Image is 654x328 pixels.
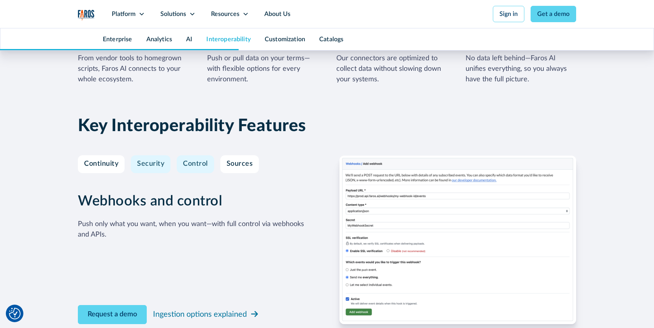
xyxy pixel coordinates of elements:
div: Solutions [160,9,186,19]
button: Cookie Settings [9,308,21,319]
a: Customization [265,36,305,42]
div: Push or pull data on your terms—with flexible options for every environment. [207,53,318,85]
div: Ingestion options explained [153,309,247,320]
a: Analytics [146,36,172,42]
a: Contact Modal [78,305,147,324]
a: Interoperability [206,36,251,42]
div: Our connectors are optimized to collect data without slowing down your systems. [336,53,447,85]
a: Catalogs [319,36,343,42]
div: Push only what you want, when you want—with full control via webhooks and APIs. [78,219,315,240]
h3: Webhooks and control [78,193,315,210]
div: No data left behind—Faros AI unifies everything, so you always have the full picture. [466,53,576,85]
a: Sign in [493,6,524,22]
div: Continuity [84,160,118,168]
div: Sources [227,160,253,168]
div: Resources [211,9,239,19]
img: Revisit consent button [9,308,21,319]
a: home [78,10,95,21]
a: Get a demo [531,6,576,22]
div: Control [183,160,208,168]
a: Enterprise [103,36,132,42]
div: Platform [112,9,135,19]
div: Security [137,160,164,168]
a: AI [186,36,192,42]
h2: Key Interoperability Features [78,116,576,137]
div: From vendor tools to homegrown scripts, Faros AI connects to your whole ecosystem. [78,53,188,85]
img: Logo of the analytics and reporting company Faros. [78,10,95,21]
a: Ingestion options explained [153,307,259,322]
